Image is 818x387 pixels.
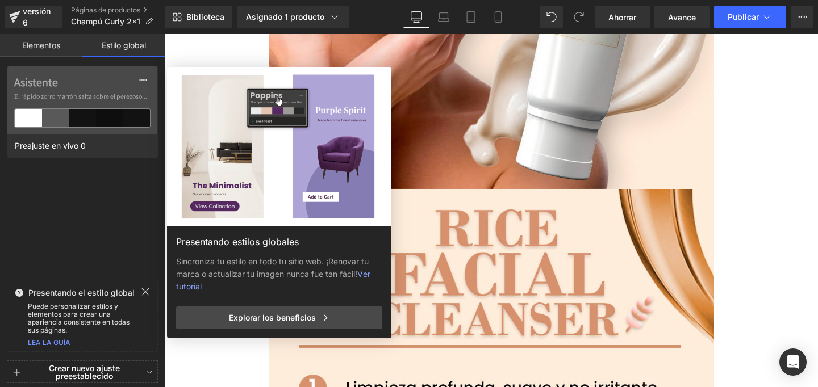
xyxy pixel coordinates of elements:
font: Biblioteca [186,12,224,22]
a: De oficina [403,6,430,28]
font: Páginas de productos [71,6,140,14]
button: Deshacer [540,6,563,28]
div: Abrir Intercom Messenger [779,348,807,376]
font: Publicar [728,12,759,22]
font: Presentando estilos globales [176,236,299,247]
font: Presentando el estilo global [28,288,135,297]
button: Publicar [714,6,786,28]
font: Puede personalizar estilos y elementos para crear una apariencia consistente en todas sus páginas. [28,302,130,334]
font: Champú Curly 2x1 [71,16,140,26]
a: LEA LA GUÍA [28,338,70,347]
a: Avance [654,6,710,28]
a: Computadora portátil [430,6,457,28]
font: El rápido zorro marrón salta sobre el perezoso... [14,92,147,100]
font: Preajuste en vivo 0 [15,141,86,150]
a: versión 6 [5,6,62,28]
font: Asignado 1 producto [246,12,324,22]
a: Tableta [457,6,485,28]
a: Nueva Biblioteca [165,6,232,28]
button: Más [791,6,813,28]
font: Asistente [14,75,58,90]
font: Avance [668,12,696,22]
font: Elementos [22,40,60,50]
font: versión 6 [23,6,51,27]
font: Sincroniza tu estilo en todo tu sitio web. ¡Renovar tu marca o actualizar tu imagen nunca fue tan... [176,256,369,279]
font: Crear nuevo ajuste preestablecido [49,363,120,381]
a: Móvil [485,6,512,28]
font: Ahorrar [608,12,636,22]
button: Rehacer [567,6,590,28]
a: Páginas de productos [71,6,165,15]
font: Estilo global [102,40,146,50]
font: Explorar los beneficios [229,313,316,322]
